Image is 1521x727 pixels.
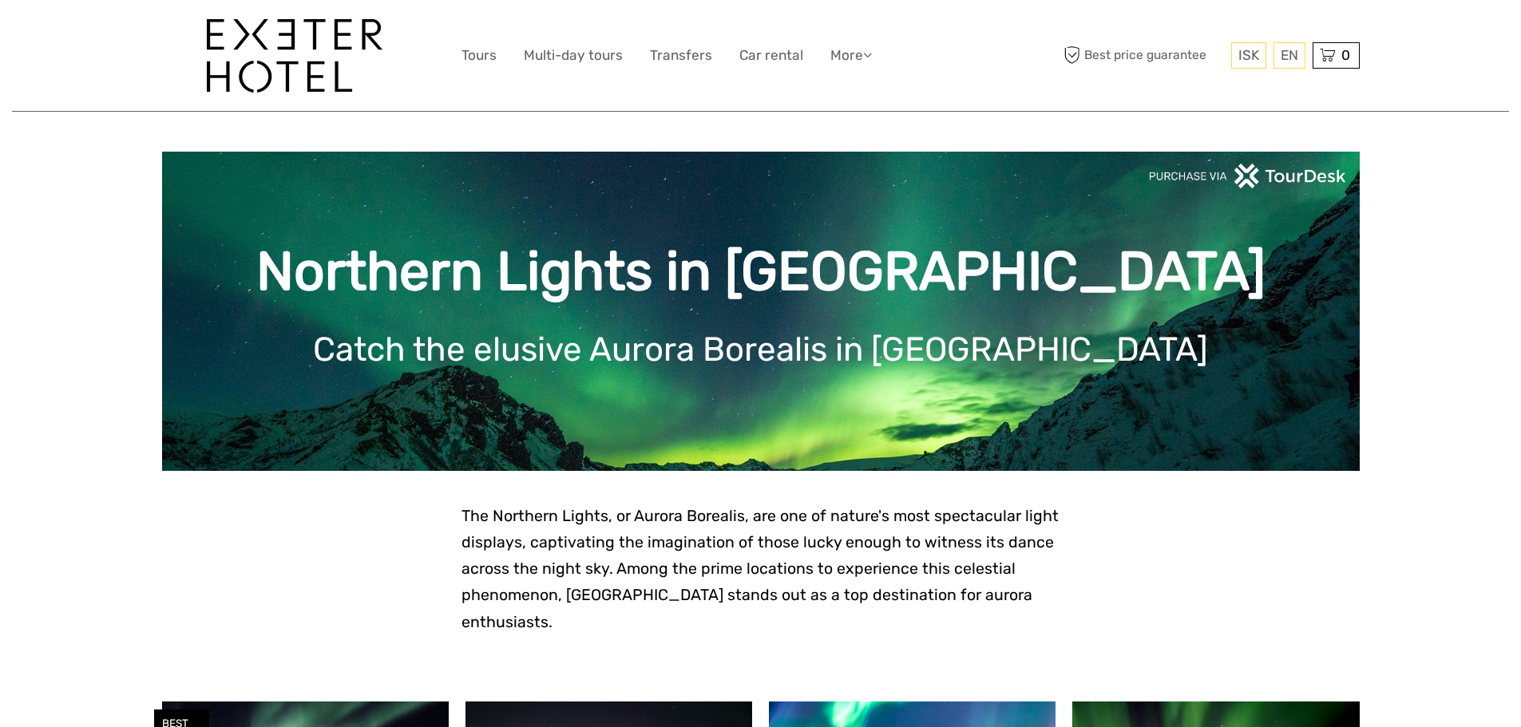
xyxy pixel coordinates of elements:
a: Car rental [739,44,803,67]
h1: Northern Lights in [GEOGRAPHIC_DATA] [186,239,1336,304]
a: Multi-day tours [524,44,623,67]
a: Tours [461,44,497,67]
h1: Catch the elusive Aurora Borealis in [GEOGRAPHIC_DATA] [186,330,1336,369]
img: 1336-96d47ae6-54fc-4907-bf00-0fbf285a6419_logo_big.jpg [207,19,382,93]
span: 0 [1339,47,1353,63]
span: ISK [1238,47,1259,63]
div: EN [1273,42,1305,69]
span: Best price guarantee [1060,42,1227,69]
a: More [830,44,872,67]
span: The Northern Lights, or Aurora Borealis, are one of nature's most spectacular light displays, cap... [461,507,1059,631]
img: PurchaseViaTourDeskwhite.png [1148,164,1348,188]
a: Transfers [650,44,712,67]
